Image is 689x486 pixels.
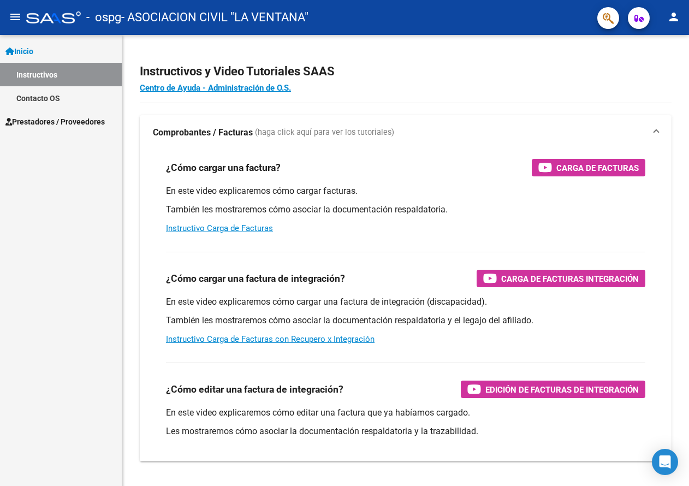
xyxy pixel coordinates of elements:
[501,272,639,286] span: Carga de Facturas Integración
[532,159,645,176] button: Carga de Facturas
[166,204,645,216] p: También les mostraremos cómo asociar la documentación respaldatoria.
[556,161,639,175] span: Carga de Facturas
[166,334,375,344] a: Instructivo Carga de Facturas con Recupero x Integración
[477,270,645,287] button: Carga de Facturas Integración
[5,116,105,128] span: Prestadores / Proveedores
[255,127,394,139] span: (haga click aquí para ver los tutoriales)
[9,10,22,23] mat-icon: menu
[153,127,253,139] strong: Comprobantes / Facturas
[166,296,645,308] p: En este video explicaremos cómo cargar una factura de integración (discapacidad).
[140,150,672,461] div: Comprobantes / Facturas (haga click aquí para ver los tutoriales)
[121,5,308,29] span: - ASOCIACION CIVIL "LA VENTANA"
[166,223,273,233] a: Instructivo Carga de Facturas
[86,5,121,29] span: - ospg
[140,83,291,93] a: Centro de Ayuda - Administración de O.S.
[166,382,343,397] h3: ¿Cómo editar una factura de integración?
[166,425,645,437] p: Les mostraremos cómo asociar la documentación respaldatoria y la trazabilidad.
[140,61,672,82] h2: Instructivos y Video Tutoriales SAAS
[485,383,639,396] span: Edición de Facturas de integración
[166,185,645,197] p: En este video explicaremos cómo cargar facturas.
[5,45,33,57] span: Inicio
[461,381,645,398] button: Edición de Facturas de integración
[652,449,678,475] div: Open Intercom Messenger
[166,271,345,286] h3: ¿Cómo cargar una factura de integración?
[166,407,645,419] p: En este video explicaremos cómo editar una factura que ya habíamos cargado.
[166,160,281,175] h3: ¿Cómo cargar una factura?
[166,315,645,327] p: También les mostraremos cómo asociar la documentación respaldatoria y el legajo del afiliado.
[667,10,680,23] mat-icon: person
[140,115,672,150] mat-expansion-panel-header: Comprobantes / Facturas (haga click aquí para ver los tutoriales)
